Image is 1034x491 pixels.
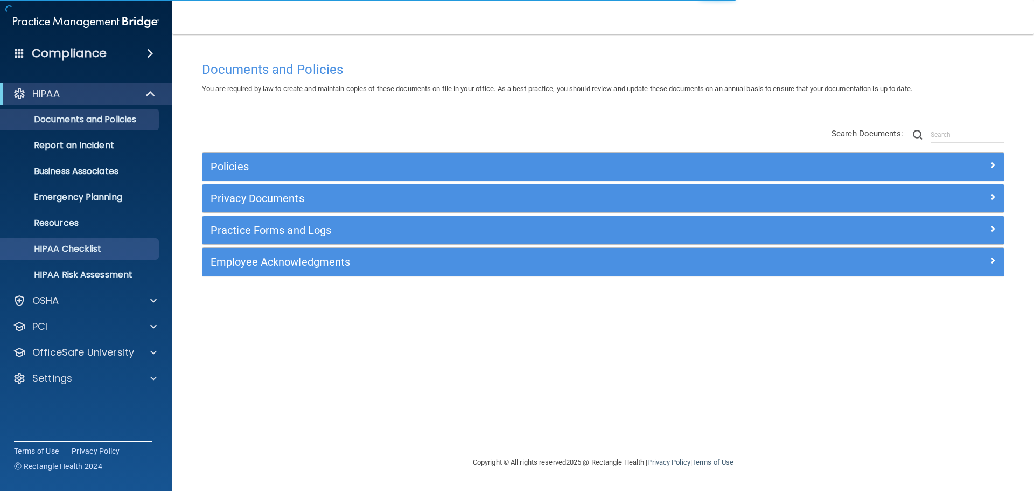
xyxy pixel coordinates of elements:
h5: Practice Forms and Logs [211,224,795,236]
h5: Privacy Documents [211,192,795,204]
span: Search Documents: [832,129,903,139]
a: Employee Acknowledgments [211,253,996,271]
span: Ⓒ Rectangle Health 2024 [14,461,102,472]
p: Settings [32,372,72,385]
p: Resources [7,218,154,229]
a: OfficeSafe University [13,346,157,359]
a: Practice Forms and Logs [211,222,996,239]
p: PCI [32,320,47,333]
p: Business Associates [7,166,154,177]
h5: Employee Acknowledgments [211,256,795,268]
img: PMB logo [13,11,159,33]
a: Privacy Policy [647,458,690,466]
a: Settings [13,372,157,385]
p: Report an Incident [7,140,154,151]
img: ic-search.3b580494.png [913,130,923,140]
p: Documents and Policies [7,114,154,125]
span: You are required by law to create and maintain copies of these documents on file in your office. ... [202,85,912,93]
a: PCI [13,320,157,333]
p: HIPAA [32,87,60,100]
input: Search [931,127,1004,143]
a: Privacy Documents [211,190,996,207]
div: Copyright © All rights reserved 2025 @ Rectangle Health | | [407,445,800,480]
h5: Policies [211,161,795,172]
h4: Documents and Policies [202,63,1004,77]
a: Terms of Use [14,446,59,457]
a: OSHA [13,294,157,307]
p: OSHA [32,294,59,307]
p: OfficeSafe University [32,346,134,359]
p: HIPAA Risk Assessment [7,269,154,280]
a: Policies [211,158,996,175]
a: Privacy Policy [72,446,120,457]
p: HIPAA Checklist [7,244,154,254]
a: Terms of Use [692,458,733,466]
h4: Compliance [32,46,107,61]
p: Emergency Planning [7,192,154,203]
a: HIPAA [13,87,156,100]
